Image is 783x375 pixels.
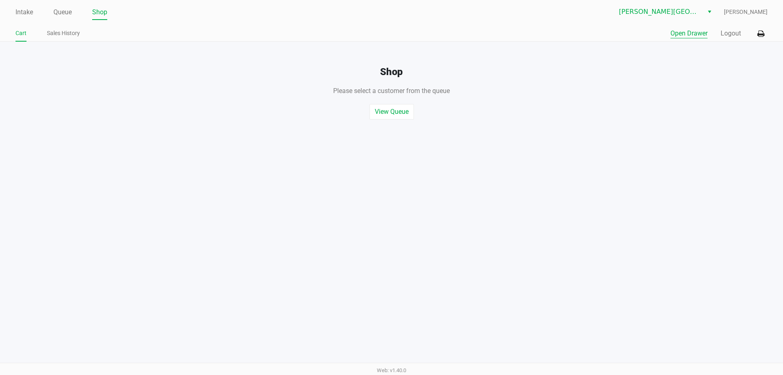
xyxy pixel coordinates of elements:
a: Sales History [47,28,80,38]
a: Intake [15,7,33,18]
button: Logout [721,29,741,38]
button: View Queue [369,104,414,120]
span: Web: v1.40.0 [377,367,406,373]
span: Please select a customer from the queue [333,87,450,95]
button: Open Drawer [670,29,708,38]
span: [PERSON_NAME][GEOGRAPHIC_DATA] [619,7,699,17]
a: Shop [92,7,107,18]
a: Cart [15,28,27,38]
a: Queue [53,7,72,18]
span: [PERSON_NAME] [724,8,768,16]
button: Select [703,4,715,19]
